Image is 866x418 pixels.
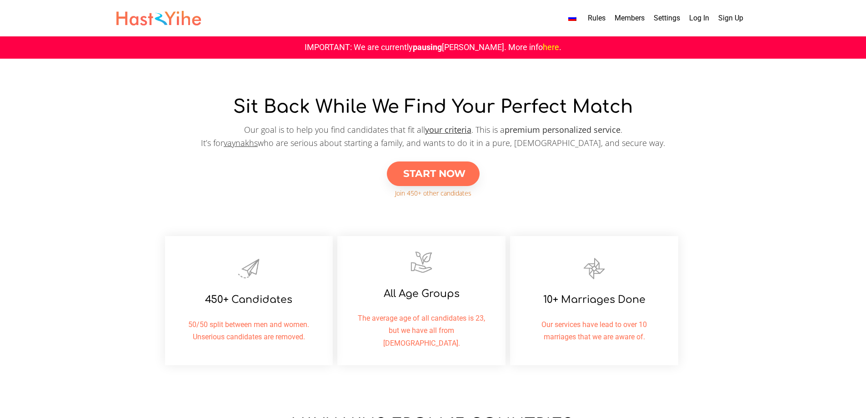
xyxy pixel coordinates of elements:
span: vaynakhs [224,137,258,148]
a: START NOW [387,161,480,186]
p: Our goal is to help you find candidates that fit all . This is a . It’s for who are serious about... [179,123,688,150]
strong: premium personalized service [505,124,621,135]
p: IMPORTANT: We are currently [PERSON_NAME]. More info . [179,41,688,54]
p: 50/50 split between men and women. Unserious candidates are removed. [181,318,317,343]
p: Join 450+ other candidates [179,188,688,198]
h3: 10+ Marriages Done [526,294,662,306]
h3: 450+ Candidates [181,294,317,306]
p: Our services have lead to over 10 marriages that we are aware of. [526,318,662,343]
a: here [543,42,559,52]
img: Russian [568,15,576,21]
h2: Sit Back While We Find Your Perfect Match [179,95,688,119]
b: pausing [413,42,442,52]
span: START NOW [403,169,466,179]
h3: All Age Groups [353,288,490,300]
strong: your criteria [425,124,471,135]
p: The average age of all candidates is 23, but we have all from [DEMOGRAPHIC_DATA]. [353,312,490,349]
